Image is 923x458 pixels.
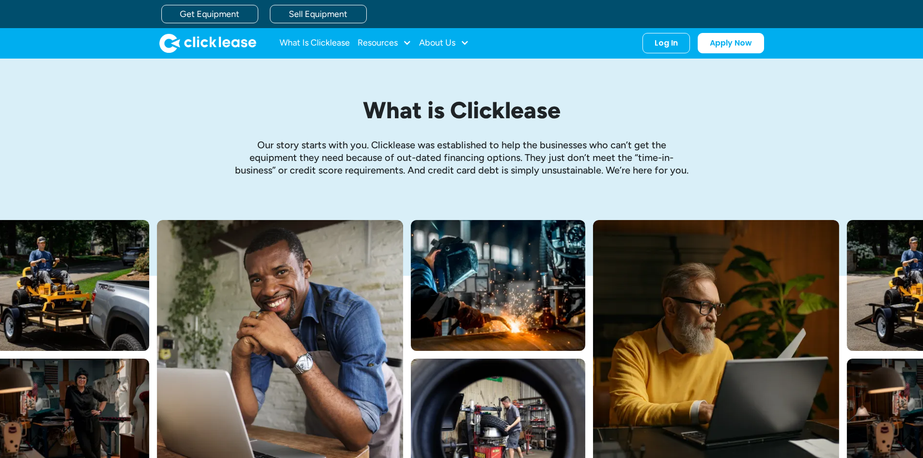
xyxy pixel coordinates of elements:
a: Sell Equipment [270,5,367,23]
div: Log In [655,38,678,48]
a: Apply Now [698,33,764,53]
img: A welder in a large mask working on a large pipe [411,220,585,351]
div: About Us [419,33,469,53]
a: What Is Clicklease [280,33,350,53]
p: Our story starts with you. Clicklease was established to help the businesses who can’t get the eq... [234,139,689,176]
a: home [159,33,256,53]
h1: What is Clicklease [234,97,689,123]
img: Clicklease logo [159,33,256,53]
div: Resources [358,33,411,53]
a: Get Equipment [161,5,258,23]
